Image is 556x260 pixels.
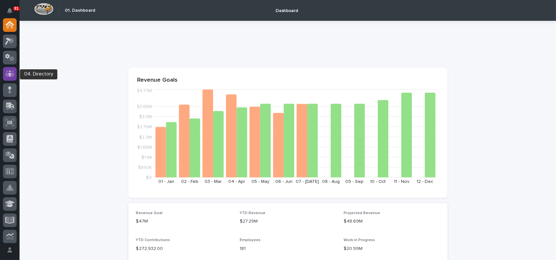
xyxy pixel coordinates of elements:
span: Projected Revenue [344,211,380,215]
text: 12 - Dec [417,179,433,184]
img: Workspace Logo [34,3,53,15]
text: 10 - Oct [370,179,386,184]
h2: 01. Dashboard [65,8,95,13]
tspan: $2.75M [137,125,152,129]
tspan: $4.77M [136,89,152,93]
p: $20.99M [344,245,440,252]
p: $27.29M [240,218,336,225]
text: 08 - Aug [322,179,339,184]
text: 07 - [DATE] [296,179,319,184]
tspan: $3.3M [139,115,152,119]
tspan: $1.65M [137,145,152,149]
text: 02 - Feb [181,179,198,184]
text: 05 - May [251,179,269,184]
span: YTD Contributions [136,238,170,242]
span: Work in Progress [344,238,375,242]
text: 11 - Nov [393,179,409,184]
tspan: $1.1M [141,155,152,159]
tspan: $2.2M [139,135,152,139]
p: $48.69M [344,218,440,225]
p: $ 272,932.00 [136,245,232,252]
text: 03 - Mar [205,179,222,184]
span: Revenue Goal [136,211,163,215]
p: 181 [240,245,336,252]
div: Notifications91 [8,8,17,18]
p: Revenue Goals [137,77,438,84]
p: 91 [14,6,19,11]
tspan: $3.85M [136,104,152,109]
span: YTD Revenue [240,211,265,215]
tspan: $0 [146,175,152,180]
text: 06 - Jun [275,179,292,184]
text: 09 - Sep [345,179,364,184]
tspan: $550K [138,165,152,170]
text: 01 - Jan [158,179,174,184]
p: $47M [136,218,232,225]
button: Notifications [3,4,17,18]
span: Employees [240,238,261,242]
text: 04 - Apr [228,179,245,184]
